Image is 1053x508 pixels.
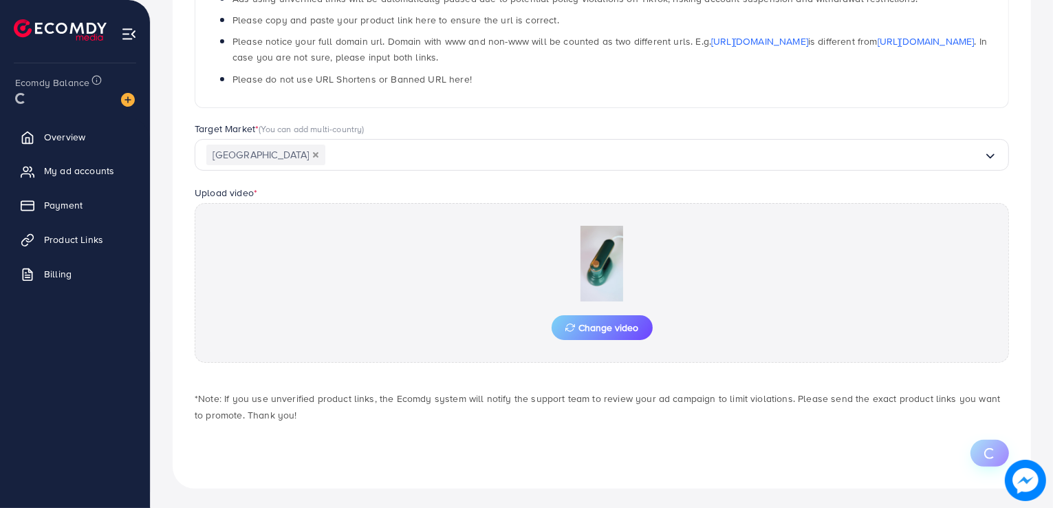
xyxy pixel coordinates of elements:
[325,145,984,166] input: Search for option
[15,76,89,89] span: Ecomdy Balance
[878,34,975,48] a: [URL][DOMAIN_NAME]
[312,151,319,158] button: Deselect Pakistan
[206,145,325,166] span: [GEOGRAPHIC_DATA]
[44,233,103,246] span: Product Links
[121,26,137,42] img: menu
[195,186,257,200] label: Upload video
[232,34,987,64] span: Please notice your full domain url. Domain with www and non-www will be counted as two different ...
[44,267,72,281] span: Billing
[232,13,559,27] span: Please copy and paste your product link here to ensure the url is correct.
[259,123,364,135] span: (You can add multi-country)
[232,72,472,86] span: Please do not use URL Shortens or Banned URL here!
[533,226,671,301] img: Preview Image
[565,323,639,332] span: Change video
[44,130,85,144] span: Overview
[195,122,365,136] label: Target Market
[44,198,83,212] span: Payment
[1005,460,1046,501] img: image
[14,19,107,41] img: logo
[10,226,140,253] a: Product Links
[10,123,140,151] a: Overview
[10,191,140,219] a: Payment
[552,315,653,340] button: Change video
[711,34,808,48] a: [URL][DOMAIN_NAME]
[10,157,140,184] a: My ad accounts
[121,93,135,107] img: image
[10,260,140,288] a: Billing
[44,164,114,178] span: My ad accounts
[195,139,1009,171] div: Search for option
[195,390,1009,423] p: *Note: If you use unverified product links, the Ecomdy system will notify the support team to rev...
